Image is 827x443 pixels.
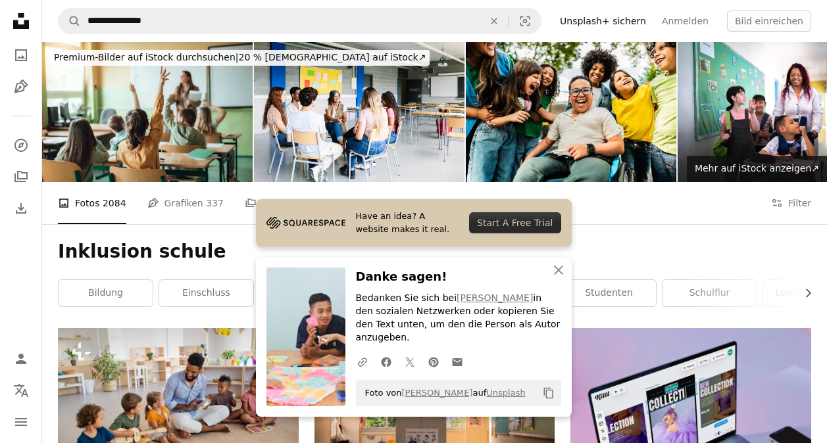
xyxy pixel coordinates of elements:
a: Auf Pinterest teilen [422,348,445,375]
a: Anmelden [654,11,716,32]
a: Unsplash+ sichern [552,11,654,32]
span: 101.448 [321,196,359,210]
p: Bedanken Sie sich bei in den sozialen Netzwerken oder kopieren Sie den Text unten, um den die Per... [356,292,561,344]
a: Einschluss [159,280,253,306]
a: Schulflur [663,280,757,306]
button: Sprache [8,377,34,404]
a: Fotos [8,42,34,68]
a: Grafiken 337 [147,182,224,224]
a: Grafiken [8,74,34,100]
span: 0 [442,196,448,210]
div: 20 % [DEMOGRAPHIC_DATA] auf iStock ↗ [50,50,430,66]
a: Entdecken [8,132,34,158]
h1: Inklusion schule [58,240,811,264]
button: In die Zwischenablage kopieren [538,382,560,404]
img: Schüler, die die Hände heben, während der Lehrer ihnen im Klassenzimmer Fragen stellt [42,42,253,182]
span: 337 [206,196,224,210]
img: Junge Gruppe von Teenagern diskutiert im Klassenzimmer mit Lehrer [254,42,464,182]
form: Finden Sie Bildmaterial auf der ganzen Webseite [58,8,541,34]
a: Unsplash [486,388,525,398]
a: Bisherige Downloads [8,195,34,221]
span: Mehr auf iStock anzeigen ↗ [695,163,819,174]
button: Unsplash suchen [59,9,81,34]
a: Auf Twitter teilen [398,348,422,375]
a: Auf Facebook teilen [374,348,398,375]
a: Have an idea? A website makes it real.Start A Free Trial [256,199,572,246]
a: Bildung [59,280,153,306]
img: Happy students on schoolyard [466,42,676,182]
a: Kollektionen 101.448 [245,182,359,224]
a: Anmelden / Registrieren [8,346,34,372]
span: Have an idea? A website makes it real. [356,210,459,236]
a: Mehr auf iStock anzeigen↗ [687,156,827,182]
a: Eine Gruppe kleiner Kindergärtner mit einem Lehrer, der drinnen im Klassenzimmer auf dem Boden si... [58,402,299,414]
div: Start A Free Trial [469,212,561,233]
a: Benutzer 0 [380,182,448,224]
button: Bild einreichen [727,11,811,32]
button: Menü [8,409,34,435]
img: file-1705255347840-230a6ab5bca9image [266,213,345,233]
a: Premium-Bilder auf iStock durchsuchen|20 % [DEMOGRAPHIC_DATA] auf iStock↗ [42,42,438,74]
button: Löschen [480,9,509,34]
a: Kollektionen [8,164,34,190]
button: Liste nach rechts verschieben [796,280,811,306]
a: [PERSON_NAME] [457,292,533,303]
h3: Danke sagen! [356,268,561,287]
button: Visuelle Suche [509,9,541,34]
button: Filter [771,182,811,224]
a: Via E-Mail teilen teilen [445,348,469,375]
a: [PERSON_NAME] [402,388,473,398]
span: Foto von auf [359,383,526,404]
a: Studenten [562,280,656,306]
span: Premium-Bilder auf iStock durchsuchen | [54,52,239,62]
